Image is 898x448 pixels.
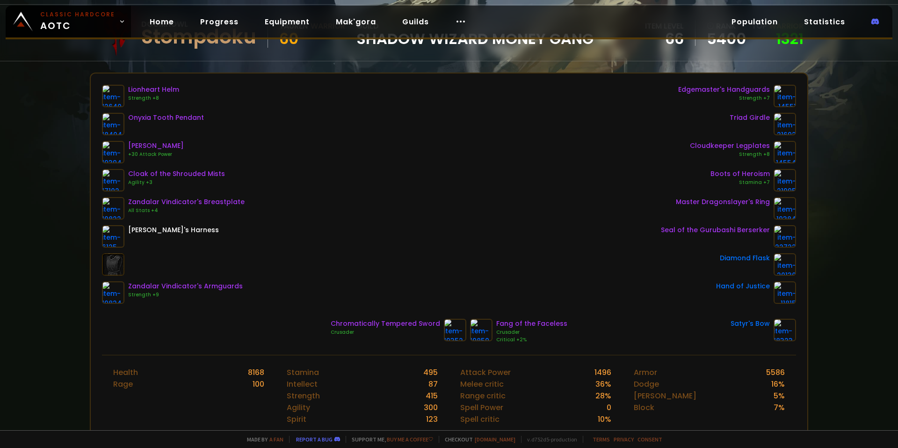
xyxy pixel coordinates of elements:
img: item-18323 [774,319,796,341]
a: Guilds [395,12,436,31]
div: Stompdoku [141,30,256,44]
div: Armor [634,367,657,378]
div: 415 [426,390,438,402]
span: v. d752d5 - production [521,436,577,443]
a: a fan [269,436,283,443]
div: 7 % [774,402,785,413]
img: item-19859 [470,319,492,341]
div: Health [113,367,138,378]
a: Mak'gora [328,12,384,31]
img: item-21995 [774,169,796,191]
div: Lionheart Helm [128,85,179,95]
img: item-6125 [102,225,124,248]
small: Classic Hardcore [40,10,115,19]
div: Triad Girdle [730,113,770,123]
div: Crusader [331,329,440,336]
img: item-19352 [444,319,466,341]
div: Melee critic [460,378,504,390]
div: Agility +3 [128,179,225,186]
div: 123 [426,413,438,425]
div: 16 % [771,378,785,390]
div: 495 [423,367,438,378]
a: 5400 [707,32,746,46]
div: Stamina [287,367,319,378]
span: AOTC [40,10,115,33]
div: [PERSON_NAME] [634,390,696,402]
a: Report a bug [296,436,333,443]
div: Range critic [460,390,506,402]
div: 87 [428,378,438,390]
div: 36 % [595,378,611,390]
img: item-21692 [774,113,796,135]
a: Consent [637,436,662,443]
div: 300 [424,402,438,413]
img: item-20130 [774,253,796,276]
div: Strength +8 [128,95,179,102]
div: 10 % [598,413,611,425]
div: Strength +7 [678,95,770,102]
a: Classic HardcoreAOTC [6,6,131,37]
div: Zandalar Vindicator's Armguards [128,281,243,291]
img: item-14554 [774,141,796,163]
img: item-14551 [774,85,796,107]
div: Spell critic [460,413,500,425]
div: 28 % [595,390,611,402]
img: item-19824 [102,281,124,304]
div: Spirit [287,413,306,425]
div: 100 [253,378,264,390]
div: Chromatically Tempered Sword [331,319,440,329]
a: Privacy [614,436,634,443]
a: Statistics [797,12,853,31]
span: Checkout [439,436,515,443]
a: [DOMAIN_NAME] [475,436,515,443]
span: Support me, [346,436,433,443]
div: Agility [287,402,310,413]
div: [PERSON_NAME] [128,141,184,151]
div: Seal of the Gurubashi Berserker [661,225,770,235]
img: item-12640 [102,85,124,107]
img: item-19822 [102,197,124,220]
a: Terms [593,436,610,443]
div: Master Dragonslayer's Ring [676,197,770,207]
div: Critical +2% [496,336,567,344]
img: item-22722 [774,225,796,248]
img: item-17102 [102,169,124,191]
div: Satyr's Bow [731,319,770,329]
a: Buy me a coffee [387,436,433,443]
div: Stamina +7 [710,179,770,186]
div: Hand of Justice [716,281,770,291]
div: Spell Power [460,402,503,413]
img: item-19394 [102,141,124,163]
div: Cloudkeeper Legplates [690,141,770,151]
div: Onyxia Tooth Pendant [128,113,204,123]
span: Made by [241,436,283,443]
div: Intellect [287,378,318,390]
div: Edgemaster's Handguards [678,85,770,95]
div: Strength [287,390,320,402]
div: Boots of Heroism [710,169,770,179]
div: 1496 [594,367,611,378]
div: Attack Power [460,367,511,378]
div: Diamond Flask [720,253,770,263]
div: Fang of the Faceless [496,319,567,329]
div: Crusader [496,329,567,336]
div: Cloak of the Shrouded Mists [128,169,225,179]
a: Home [142,12,181,31]
div: Strength +8 [690,151,770,158]
span: Shadow Wizard Money Gang [356,32,594,46]
div: Zandalar Vindicator's Breastplate [128,197,245,207]
img: item-19384 [774,197,796,220]
div: 5 % [774,390,785,402]
div: Strength +9 [128,291,243,299]
a: Progress [193,12,246,31]
a: Equipment [257,12,317,31]
img: item-11815 [774,281,796,304]
div: Dodge [634,378,659,390]
div: guild [356,20,594,46]
div: Block [634,402,654,413]
div: All Stats +4 [128,207,245,214]
div: 8168 [248,367,264,378]
div: 5586 [766,367,785,378]
div: Rage [113,378,133,390]
div: [PERSON_NAME]'s Harness [128,225,219,235]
